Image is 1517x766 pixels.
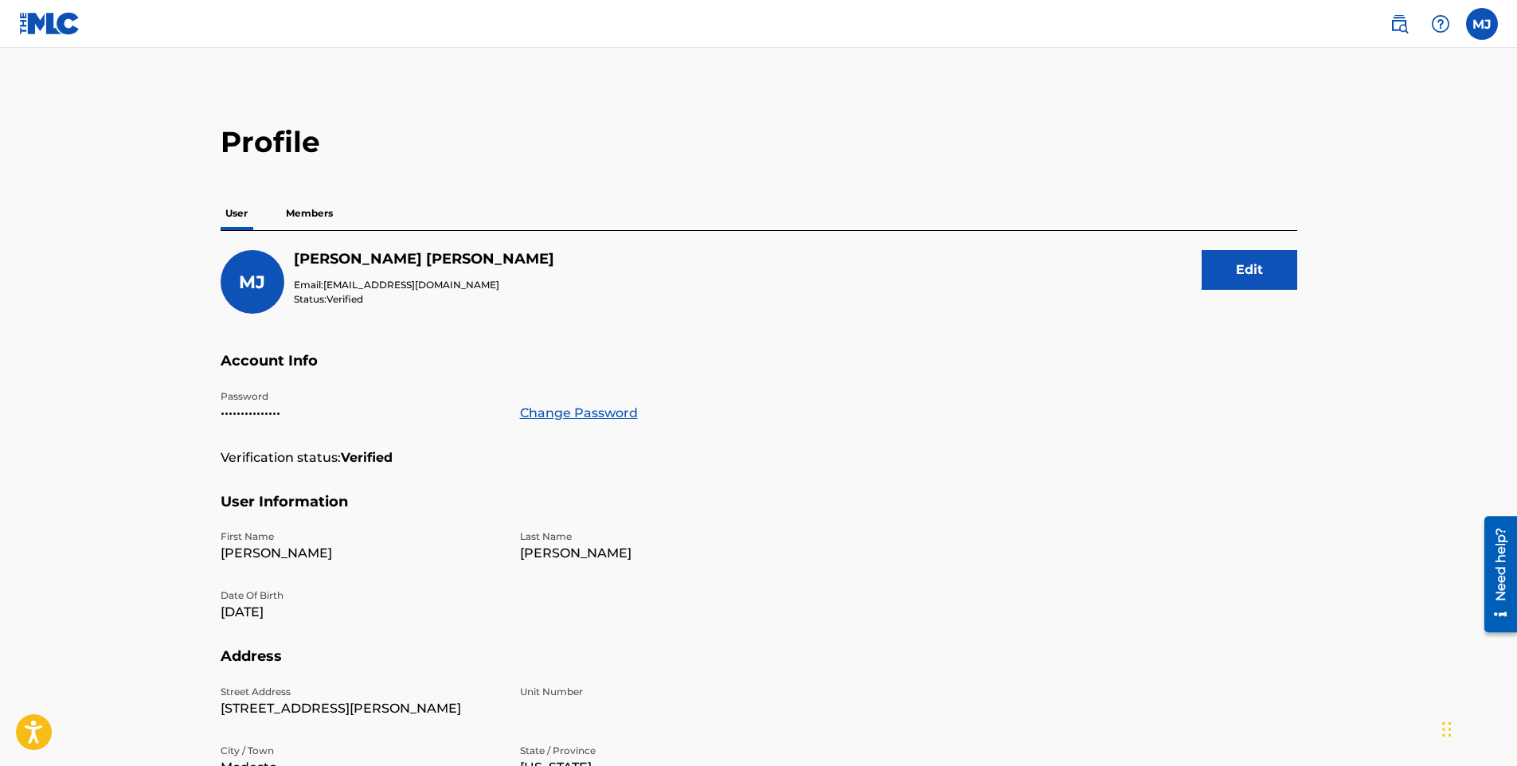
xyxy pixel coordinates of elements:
[281,197,338,230] p: Members
[1202,250,1297,290] button: Edit
[1472,510,1517,638] iframe: Resource Center
[221,588,501,603] p: Date Of Birth
[221,124,1297,160] h2: Profile
[520,404,638,423] a: Change Password
[19,12,80,35] img: MLC Logo
[221,352,1297,389] h5: Account Info
[221,493,1297,530] h5: User Information
[294,292,554,307] p: Status:
[1437,690,1517,766] iframe: Chat Widget
[520,744,800,758] p: State / Province
[221,744,501,758] p: City / Town
[221,197,252,230] p: User
[520,530,800,544] p: Last Name
[221,404,501,423] p: •••••••••••••••
[221,699,501,718] p: [STREET_ADDRESS][PERSON_NAME]
[294,250,554,268] h5: Martin Jenkins
[221,647,1297,685] h5: Address
[323,279,499,291] span: [EMAIL_ADDRESS][DOMAIN_NAME]
[1425,8,1456,40] div: Help
[294,278,554,292] p: Email:
[239,272,265,293] span: MJ
[221,448,341,467] p: Verification status:
[520,685,800,699] p: Unit Number
[221,530,501,544] p: First Name
[221,389,501,404] p: Password
[341,448,393,467] strong: Verified
[1383,8,1415,40] a: Public Search
[221,544,501,563] p: [PERSON_NAME]
[1390,14,1409,33] img: search
[221,685,501,699] p: Street Address
[1442,705,1452,753] div: Drag
[520,544,800,563] p: [PERSON_NAME]
[1431,14,1450,33] img: help
[326,293,363,305] span: Verified
[1466,8,1498,40] div: User Menu
[221,603,501,622] p: [DATE]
